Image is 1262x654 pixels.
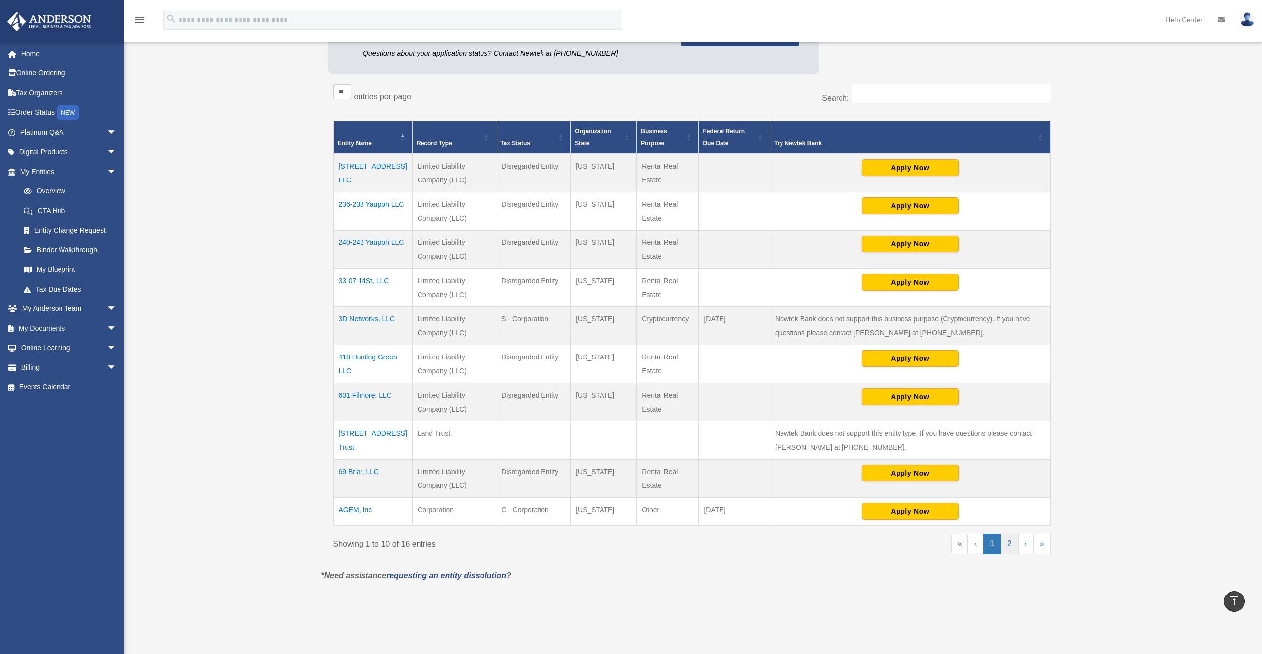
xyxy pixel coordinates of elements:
th: Entity Name: Activate to invert sorting [333,121,412,154]
a: My Anderson Teamarrow_drop_down [7,299,131,319]
td: [US_STATE] [571,154,637,192]
td: Cryptocurrency [637,306,699,345]
td: Rental Real Estate [637,345,699,383]
a: vertical_align_top [1224,591,1245,612]
td: 33-07 14St, LLC [333,268,412,306]
td: AGEM, Inc [333,497,412,525]
th: Try Newtek Bank : Activate to sort [770,121,1050,154]
span: Record Type [417,140,452,147]
button: Apply Now [862,236,959,252]
a: Previous [968,534,983,554]
a: requesting an entity dissolution [386,571,506,580]
a: Platinum Q&Aarrow_drop_down [7,122,131,142]
a: Overview [14,181,121,201]
i: menu [134,14,146,26]
td: Other [637,497,699,525]
button: Apply Now [862,465,959,481]
td: C - Corporation [496,497,571,525]
td: 69 Briar, LLC [333,459,412,497]
td: Rental Real Estate [637,268,699,306]
td: Newtek Bank does not support this entity type. If you have questions please contact [PERSON_NAME]... [770,421,1050,459]
td: Disregarded Entity [496,459,571,497]
a: Tax Due Dates [14,279,126,299]
a: Order StatusNEW [7,103,131,123]
a: My Blueprint [14,260,126,280]
a: 2 [1001,534,1018,554]
a: Binder Walkthrough [14,240,126,260]
td: Limited Liability Company (LLC) [412,306,496,345]
a: Online Learningarrow_drop_down [7,338,131,358]
a: My Documentsarrow_drop_down [7,318,131,338]
i: vertical_align_top [1228,595,1240,607]
label: Search: [822,94,849,102]
td: Rental Real Estate [637,192,699,230]
th: Tax Status: Activate to sort [496,121,571,154]
td: [US_STATE] [571,497,637,525]
th: Organization State: Activate to sort [571,121,637,154]
i: search [166,13,177,24]
button: Apply Now [862,274,959,291]
img: Anderson Advisors Platinum Portal [4,12,94,31]
a: My Entitiesarrow_drop_down [7,162,126,181]
td: 601 Filmore, LLC [333,383,412,421]
span: arrow_drop_down [107,299,126,319]
td: Rental Real Estate [637,230,699,268]
td: Limited Liability Company (LLC) [412,383,496,421]
td: Newtek Bank does not support this business purpose (Cryptocurrency). If you have questions please... [770,306,1050,345]
td: [US_STATE] [571,459,637,497]
td: Disregarded Entity [496,383,571,421]
td: [DATE] [699,497,770,525]
a: Entity Change Request [14,221,126,240]
td: [STREET_ADDRESS] LLC [333,154,412,192]
span: Business Purpose [641,128,667,147]
a: 1 [983,534,1001,554]
a: First [951,534,968,554]
th: Federal Return Due Date: Activate to sort [699,121,770,154]
td: [US_STATE] [571,230,637,268]
span: arrow_drop_down [107,338,126,358]
em: *Need assistance ? [321,571,511,580]
div: Showing 1 to 10 of 16 entries [333,534,685,551]
td: Limited Liability Company (LLC) [412,345,496,383]
td: Disregarded Entity [496,268,571,306]
a: Last [1033,534,1051,554]
th: Business Purpose: Activate to sort [637,121,699,154]
td: Rental Real Estate [637,459,699,497]
td: 236-238 Yaupon LLC [333,192,412,230]
span: arrow_drop_down [107,357,126,378]
a: Billingarrow_drop_down [7,357,131,377]
a: Events Calendar [7,377,131,397]
img: User Pic [1240,12,1255,27]
button: Apply Now [862,388,959,405]
td: 240-242 Yaupon LLC [333,230,412,268]
td: [STREET_ADDRESS] Trust [333,421,412,459]
td: Limited Liability Company (LLC) [412,154,496,192]
div: NEW [57,105,79,120]
td: Disregarded Entity [496,345,571,383]
a: Next [1018,534,1033,554]
button: Apply Now [862,159,959,176]
td: Disregarded Entity [496,192,571,230]
div: Try Newtek Bank [774,137,1035,149]
a: CTA Hub [14,201,126,221]
span: Federal Return Due Date [703,128,745,147]
td: [US_STATE] [571,192,637,230]
a: Tax Organizers [7,83,131,103]
td: Corporation [412,497,496,525]
td: [US_STATE] [571,268,637,306]
td: Land Trust [412,421,496,459]
p: Questions about your application status? Contact Newtek at [PHONE_NUMBER] [363,47,666,59]
button: Apply Now [862,350,959,367]
td: 3D Networks, LLC [333,306,412,345]
td: Disregarded Entity [496,230,571,268]
td: [US_STATE] [571,345,637,383]
span: arrow_drop_down [107,122,126,143]
td: [DATE] [699,306,770,345]
a: menu [134,17,146,26]
td: Limited Liability Company (LLC) [412,459,496,497]
a: Online Ordering [7,63,131,83]
button: Apply Now [862,503,959,520]
td: Rental Real Estate [637,383,699,421]
td: Limited Liability Company (LLC) [412,268,496,306]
